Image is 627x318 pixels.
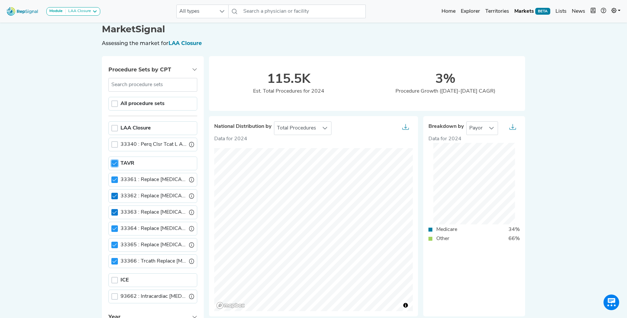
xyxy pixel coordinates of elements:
h1: MarketSignal [102,24,525,35]
label: Intracardiac Ecg (Ice) [121,293,186,300]
a: Home [439,5,458,18]
a: News [569,5,588,18]
button: Export as... [506,122,520,135]
span: All types [177,5,216,18]
span: National Distribution by [214,124,271,130]
label: Replace Aortic Valve Open [121,241,186,249]
a: Explorer [458,5,483,18]
label: LAA Closure [121,124,151,132]
div: 34% [505,226,524,234]
a: Territories [483,5,512,18]
label: Replace Aortic Valve Open [121,208,186,216]
span: Total Procedures [274,122,319,135]
button: Intel Book [588,5,598,18]
span: Est. Total Procedures for 2024 [253,89,324,94]
span: Procedure Sets by CPT [108,67,171,73]
span: Breakdown by [428,124,464,130]
input: Search a physician or facility [241,5,365,18]
span: Procedure Growth ([DATE]-[DATE] CAGR) [395,89,495,94]
label: Perq Clsr Tcat L Atr Apndge [121,141,186,148]
p: Data for 2024 [214,135,413,143]
div: LAA Closure [66,9,91,14]
span: LAA Closure [169,40,202,46]
button: Procedure Sets by CPT [102,61,204,78]
label: Trcath Replace Aortic Valve [121,257,186,265]
div: 3% [367,72,524,87]
label: TAVR [121,159,134,167]
div: Data for 2024 [428,135,520,143]
a: Lists [553,5,569,18]
label: Replace Aortic Valve Perq [121,176,186,184]
div: Other [432,235,453,243]
span: Payor [467,122,485,135]
label: ICE [121,276,129,284]
span: Toggle attribution [404,302,408,309]
h6: Assessing the market for [102,40,525,46]
a: MarketsBETA [512,5,553,18]
canvas: Map [214,148,413,311]
label: All procedure sets [121,100,165,108]
button: Export as... [398,122,413,135]
strong: Module [49,9,63,13]
button: ModuleLAA Closure [46,7,100,16]
div: Medicare [432,226,461,234]
div: 115.5K [210,72,367,87]
label: Replace Aortic Valve Open [121,192,186,200]
span: BETA [535,8,550,14]
button: Toggle attribution [402,301,410,309]
label: Replace Aortic Valve Open [121,225,186,233]
div: 66% [505,235,524,243]
a: Mapbox logo [216,302,245,309]
input: Search procedure sets [108,78,197,92]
